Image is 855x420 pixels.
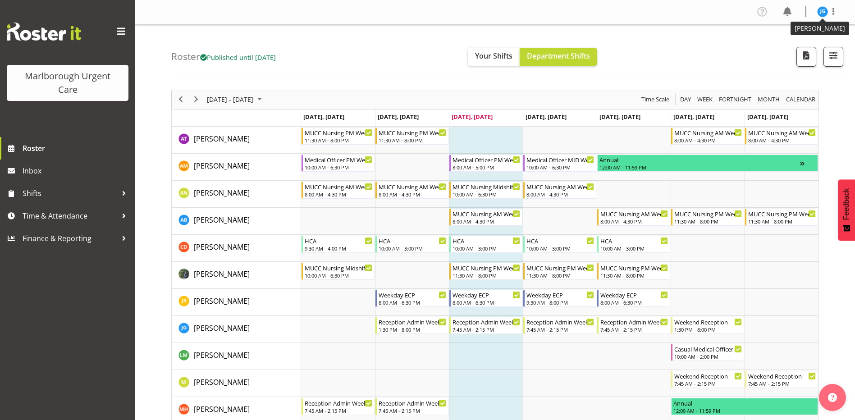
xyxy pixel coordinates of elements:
div: Reception Admin Weekday AM [600,317,668,326]
span: [DATE], [DATE] [747,113,788,121]
button: Your Shifts [468,48,520,66]
div: 9:30 AM - 4:00 PM [305,245,372,252]
img: help-xxl-2.png [828,393,837,402]
a: [PERSON_NAME] [194,323,250,333]
span: calendar [785,94,816,105]
div: 8:00 AM - 6:30 PM [453,299,520,306]
div: Alysia Newman-Woods"s event - MUCC Nursing AM Weekday Begin From Thursday, October 9, 2025 at 8:0... [523,182,596,199]
button: Next [190,94,202,105]
div: 7:45 AM - 2:15 PM [453,326,520,333]
td: Andrew Brooks resource [172,208,301,235]
div: 7:45 AM - 2:15 PM [748,380,816,387]
div: 8:00 AM - 4:30 PM [748,137,816,144]
span: Roster [23,142,131,155]
div: 8:00 AM - 4:30 PM [674,137,742,144]
a: [PERSON_NAME] [194,160,250,171]
button: Previous [175,94,187,105]
div: MUCC Nursing AM Weekday [600,209,668,218]
div: Jacinta Rangi"s event - Weekday ECP Begin From Tuesday, October 7, 2025 at 8:00:00 AM GMT+13:00 E... [375,290,448,307]
div: Luqman Mohd Jani"s event - Casual Medical Officer Weekend Begin From Saturday, October 11, 2025 a... [671,344,744,361]
span: Inbox [23,164,131,178]
div: MUCC Nursing Midshift [453,182,520,191]
div: Alysia Newman-Woods"s event - MUCC Nursing AM Weekday Begin From Tuesday, October 7, 2025 at 8:00... [375,182,448,199]
div: 8:00 AM - 4:30 PM [600,218,668,225]
span: Finance & Reporting [23,232,117,245]
div: Gloria Varghese"s event - MUCC Nursing PM Weekday Begin From Wednesday, October 8, 2025 at 11:30:... [449,263,522,280]
div: 10:00 AM - 6:30 PM [453,191,520,198]
button: Timeline Month [756,94,782,105]
div: 11:30 AM - 8:00 PM [379,137,446,144]
div: Josephine Godinez"s event - Reception Admin Weekday PM Begin From Tuesday, October 7, 2025 at 1:3... [375,317,448,334]
div: Josephine Godinez"s event - Reception Admin Weekday AM Begin From Wednesday, October 8, 2025 at 7... [449,317,522,334]
div: Josephine Godinez"s event - Reception Admin Weekday AM Begin From Thursday, October 9, 2025 at 7:... [523,317,596,334]
div: Weekend Reception [674,317,742,326]
div: Cordelia Davies"s event - HCA Begin From Tuesday, October 7, 2025 at 10:00:00 AM GMT+13:00 Ends A... [375,236,448,253]
div: Cordelia Davies"s event - HCA Begin From Monday, October 6, 2025 at 9:30:00 AM GMT+13:00 Ends At ... [302,236,375,253]
div: Andrew Brooks"s event - MUCC Nursing AM Weekday Begin From Wednesday, October 8, 2025 at 8:00:00 ... [449,209,522,226]
div: MUCC Nursing PM Weekday [526,263,594,272]
div: Alexandra Madigan"s event - Medical Officer PM Weekday Begin From Wednesday, October 8, 2025 at 8... [449,155,522,172]
div: 8:00 AM - 4:30 PM [379,191,446,198]
div: 8:00 AM - 5:00 PM [453,164,520,171]
div: Reception Admin Weekday PM [379,317,446,326]
span: Feedback [842,188,850,220]
div: Weekday ECP [526,290,594,299]
a: [PERSON_NAME] [194,187,250,198]
div: MUCC Nursing AM Weekday [305,182,372,191]
div: Gloria Varghese"s event - MUCC Nursing PM Weekday Begin From Thursday, October 9, 2025 at 11:30:0... [523,263,596,280]
div: MUCC Nursing AM Weekends [748,128,816,137]
div: Margie Vuto"s event - Weekend Reception Begin From Sunday, October 12, 2025 at 7:45:00 AM GMT+13:... [745,371,818,388]
div: 10:00 AM - 6:30 PM [305,164,372,171]
div: Weekday ECP [453,290,520,299]
div: next period [188,90,204,109]
div: HCA [600,236,668,245]
span: [DATE], [DATE] [452,113,493,121]
span: Month [757,94,781,105]
div: Alexandra Madigan"s event - Medical Officer PM Weekday Begin From Monday, October 6, 2025 at 10:0... [302,155,375,172]
div: Josephine Godinez"s event - Reception Admin Weekday AM Begin From Friday, October 10, 2025 at 7:4... [597,317,670,334]
td: Margie Vuto resource [172,370,301,397]
div: HCA [526,236,594,245]
div: HCA [305,236,372,245]
span: [PERSON_NAME] [194,161,250,171]
div: 8:00 AM - 4:30 PM [526,191,594,198]
div: MUCC Nursing AM Weekday [379,182,446,191]
div: Cordelia Davies"s event - HCA Begin From Thursday, October 9, 2025 at 10:00:00 AM GMT+13:00 Ends ... [523,236,596,253]
div: 11:30 AM - 8:00 PM [526,272,594,279]
a: [PERSON_NAME] [194,377,250,388]
div: Andrew Brooks"s event - MUCC Nursing AM Weekday Begin From Friday, October 10, 2025 at 8:00:00 AM... [597,209,670,226]
div: MUCC Nursing PM Weekday [305,128,372,137]
a: [PERSON_NAME] [194,350,250,361]
span: Department Shifts [527,51,590,61]
span: Time Scale [640,94,670,105]
div: 1:30 PM - 8:00 PM [674,326,742,333]
span: [PERSON_NAME] [194,404,250,414]
span: [DATE], [DATE] [673,113,714,121]
a: [PERSON_NAME] [194,296,250,306]
div: Reception Admin Weekday AM [526,317,594,326]
a: [PERSON_NAME] [194,404,250,415]
div: Andrew Brooks"s event - MUCC Nursing PM Weekends Begin From Sunday, October 12, 2025 at 11:30:00 ... [745,209,818,226]
div: 9:30 AM - 8:00 PM [526,299,594,306]
div: Weekday ECP [379,290,446,299]
div: previous period [173,90,188,109]
div: MUCC Nursing PM Weekends [674,209,742,218]
div: 10:00 AM - 6:30 PM [305,272,372,279]
div: 12:00 AM - 11:59 PM [599,164,800,171]
td: Cordelia Davies resource [172,235,301,262]
span: Shifts [23,187,117,200]
span: [PERSON_NAME] [194,134,250,144]
button: October 2025 [206,94,266,105]
div: 10:00 AM - 3:00 PM [600,245,668,252]
div: MUCC Nursing AM Weekday [453,209,520,218]
div: 7:45 AM - 2:15 PM [600,326,668,333]
td: Alexandra Madigan resource [172,154,301,181]
div: 7:45 AM - 2:15 PM [526,326,594,333]
div: 7:45 AM - 2:15 PM [305,407,372,414]
div: 11:30 AM - 8:00 PM [600,272,668,279]
button: Department Shifts [520,48,597,66]
div: MUCC Nursing Midshift [305,263,372,272]
div: Josephine Godinez"s event - Weekend Reception Begin From Saturday, October 11, 2025 at 1:30:00 PM... [671,317,744,334]
span: Time & Attendance [23,209,117,223]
